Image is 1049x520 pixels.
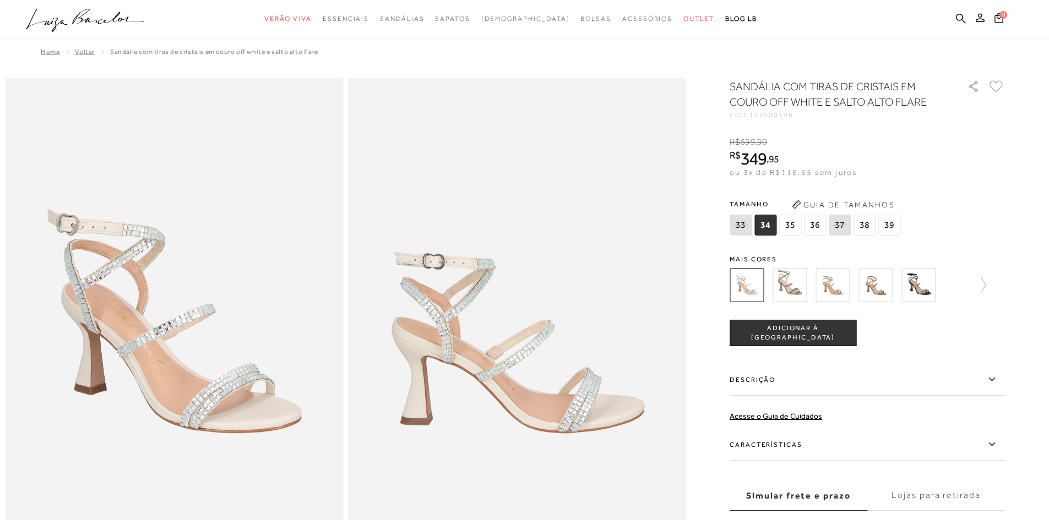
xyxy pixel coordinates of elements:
[683,9,714,29] a: noSubCategoriesText
[804,215,826,236] span: 36
[730,268,764,302] img: SANDÁLIA COM TIRAS DE CRISTAIS EM COURO OFF WHITE E SALTO ALTO FLARE
[867,481,1005,511] label: Lojas para retirada
[730,364,1005,396] label: Descrição
[435,15,470,23] span: Sapatos
[773,268,807,302] img: SANDÁLIA COM TIRAS DE CRISTAIS EM METALIZADO CHUMBO E SALTO ALTO FLARE
[41,48,59,56] a: Home
[683,15,714,23] span: Outlet
[730,324,856,343] span: ADICIONAR À [GEOGRAPHIC_DATA]
[622,9,672,29] a: noSubCategoriesText
[730,168,857,177] span: ou 3x de R$116,65 sem juros
[481,9,570,29] a: noSubCategoriesText
[779,215,801,236] span: 35
[878,215,900,236] span: 39
[730,412,822,420] a: Acesse o Guia de Cuidados
[730,112,950,118] div: CÓD:
[730,215,752,236] span: 33
[858,268,893,302] img: SANDÁLIA COM TIRAS DE CRISTAIS EM VERNIZ BEGE ARGILA E SALTO ALTO FLARE
[741,149,767,168] span: 349
[730,429,1005,461] label: Características
[380,9,424,29] a: noSubCategoriesText
[725,15,757,23] span: BLOG LB
[481,15,570,23] span: [DEMOGRAPHIC_DATA]
[264,9,312,29] a: noSubCategoriesText
[991,12,1007,27] button: 0
[580,9,611,29] a: noSubCategoriesText
[754,215,776,236] span: 34
[854,215,876,236] span: 38
[730,256,1005,262] span: Mais cores
[756,137,768,147] i: ,
[757,137,767,147] span: 90
[769,153,779,165] span: 95
[730,79,936,110] h1: SANDÁLIA COM TIRAS DE CRISTAIS EM COURO OFF WHITE E SALTO ALTO FLARE
[829,215,851,236] span: 37
[788,196,898,214] button: Guia de Tamanhos
[580,15,611,23] span: Bolsas
[730,137,740,147] i: R$
[749,111,793,119] span: 124500598
[75,48,95,56] a: Voltar
[730,150,741,160] i: R$
[435,9,470,29] a: noSubCategoriesText
[740,137,755,147] span: 699
[816,268,850,302] img: SANDÁLIA COM TIRAS DE CRISTAIS EM METALIZADO DOURADO E SALTO ALTO FLARE
[730,320,856,346] button: ADICIONAR À [GEOGRAPHIC_DATA]
[730,196,903,212] span: Tamanho
[730,481,867,511] label: Simular frete e prazo
[622,15,672,23] span: Acessórios
[725,9,757,29] a: BLOG LB
[323,9,369,29] a: noSubCategoriesText
[323,15,369,23] span: Essenciais
[767,154,779,164] i: ,
[380,15,424,23] span: Sandálias
[264,15,312,23] span: Verão Viva
[110,48,318,56] span: SANDÁLIA COM TIRAS DE CRISTAIS EM COURO OFF WHITE E SALTO ALTO FLARE
[999,11,1007,19] span: 0
[901,268,936,302] img: SANDÁLIA COM TIRAS DE CRISTAIS EM VERNIZ PRETO E SALTO ALTO FLARE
